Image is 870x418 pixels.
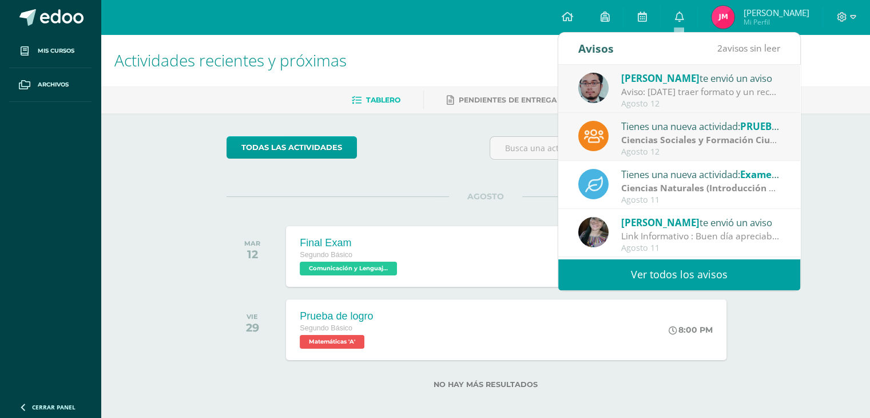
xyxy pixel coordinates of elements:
[621,119,780,133] div: Tienes una nueva actividad:
[114,49,347,71] span: Actividades recientes y próximas
[227,380,744,389] label: No hay más resultados
[300,324,352,332] span: Segundo Básico
[366,96,400,104] span: Tablero
[740,120,825,133] span: PRUEBA OBJETIVA
[621,85,780,98] div: Aviso: Mañana traer formato y un recorte sobre el Surrealismo para tomar ideas de dicho movimiento
[740,168,828,181] span: Examen de unidad
[621,182,780,195] div: | Prueba de Logro
[578,33,614,64] div: Avisos
[9,34,92,68] a: Mis cursos
[32,403,76,411] span: Cerrar panel
[621,216,700,229] span: [PERSON_NAME]
[300,310,373,322] div: Prueba de logro
[621,215,780,230] div: te envió un aviso
[669,325,713,335] div: 8:00 PM
[352,91,400,109] a: Tablero
[38,46,74,56] span: Mis cursos
[743,17,809,27] span: Mi Perfil
[717,42,780,54] span: avisos sin leer
[578,217,609,247] img: 8322e32a4062cfa8b237c59eedf4f548.png
[9,68,92,102] a: Archivos
[621,230,780,243] div: Link Informativo : Buen día apreciables estudiantes, es un gusto dirigirme a ustedes en este inic...
[246,321,259,334] div: 29
[743,7,809,18] span: [PERSON_NAME]
[621,243,780,253] div: Agosto 11
[459,96,557,104] span: Pendientes de entrega
[578,73,609,103] img: 5fac68162d5e1b6fbd390a6ac50e103d.png
[38,80,69,89] span: Archivos
[300,237,400,249] div: Final Exam
[227,136,357,159] a: todas las Actividades
[712,6,734,29] img: 6858e211fb986c9fe9688e4a84769b91.png
[449,191,522,202] span: AGOSTO
[300,251,352,259] span: Segundo Básico
[621,133,780,147] div: | Prueba de Logro
[447,91,557,109] a: Pendientes de entrega
[621,70,780,85] div: te envió un aviso
[621,147,780,157] div: Agosto 12
[717,42,722,54] span: 2
[621,99,780,109] div: Agosto 12
[621,72,700,85] span: [PERSON_NAME]
[244,247,260,261] div: 12
[621,182,826,194] strong: Ciencias Naturales (Introducción a la Química)
[621,167,780,182] div: Tienes una nueva actividad:
[558,259,800,290] a: Ver todos los avisos
[300,262,397,275] span: Comunicación y Lenguaje, Idioma Extranjero Inglés 'A'
[244,239,260,247] div: MAR
[246,313,259,321] div: VIE
[300,335,364,349] span: Matemáticas 'A'
[490,137,744,159] input: Busca una actividad próxima aquí...
[621,195,780,205] div: Agosto 11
